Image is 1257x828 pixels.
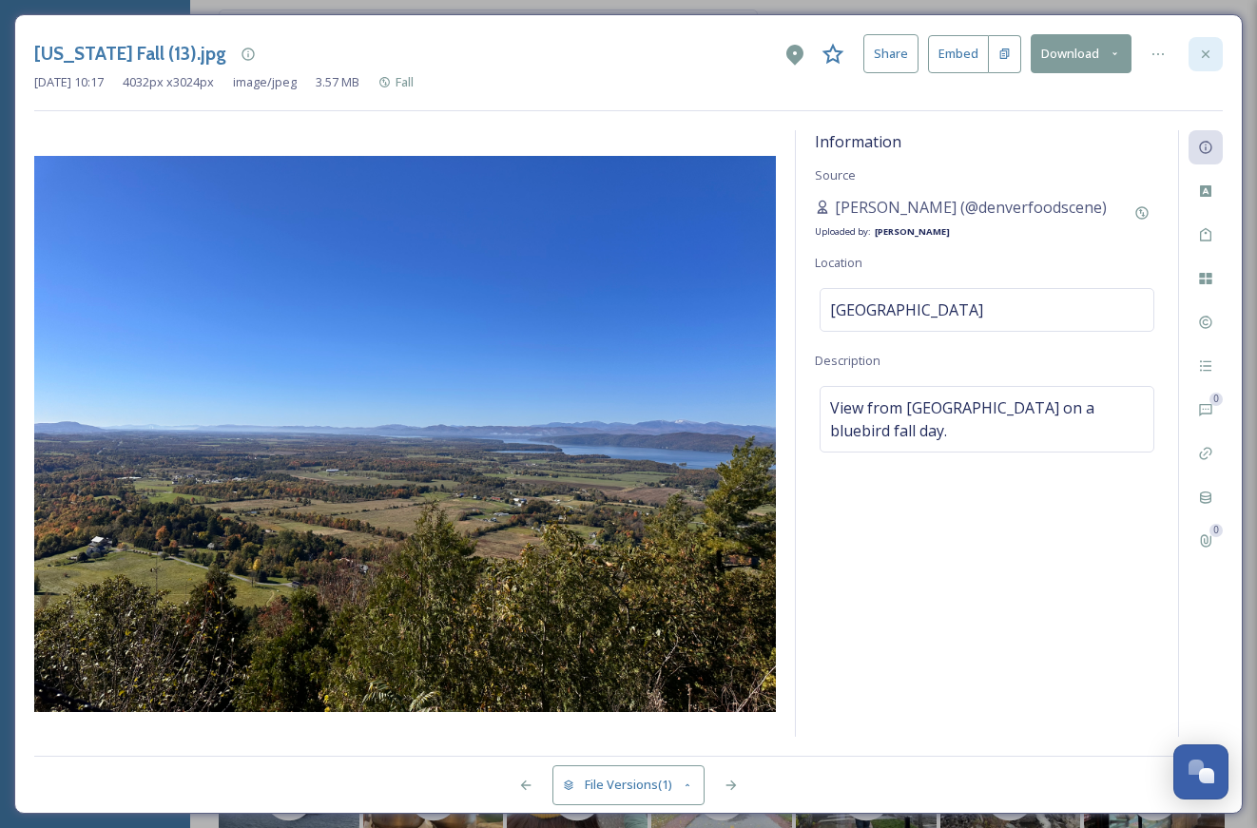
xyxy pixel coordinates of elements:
[815,166,856,183] span: Source
[34,40,226,67] h3: [US_STATE] Fall (13).jpg
[815,131,901,152] span: Information
[1031,34,1131,73] button: Download
[815,352,880,369] span: Description
[1209,524,1223,537] div: 0
[1173,744,1228,799] button: Open Chat
[830,298,983,321] span: [GEOGRAPHIC_DATA]
[316,73,359,91] span: 3.57 MB
[1209,393,1223,406] div: 0
[830,396,1144,442] span: View from [GEOGRAPHIC_DATA] on a bluebird fall day.
[233,73,297,91] span: image/jpeg
[34,73,104,91] span: [DATE] 10:17
[815,225,871,238] span: Uploaded by:
[835,196,1107,219] span: [PERSON_NAME] (@denverfoodscene)
[123,73,214,91] span: 4032 px x 3024 px
[928,35,989,73] button: Embed
[34,156,776,712] img: Photo%20Oct%2017%202024%2C%2010%2053%2001%20AM.jpg
[863,34,919,73] button: Share
[875,225,950,238] strong: [PERSON_NAME]
[815,254,862,271] span: Location
[396,73,414,90] span: Fall
[552,765,705,804] button: File Versions(1)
